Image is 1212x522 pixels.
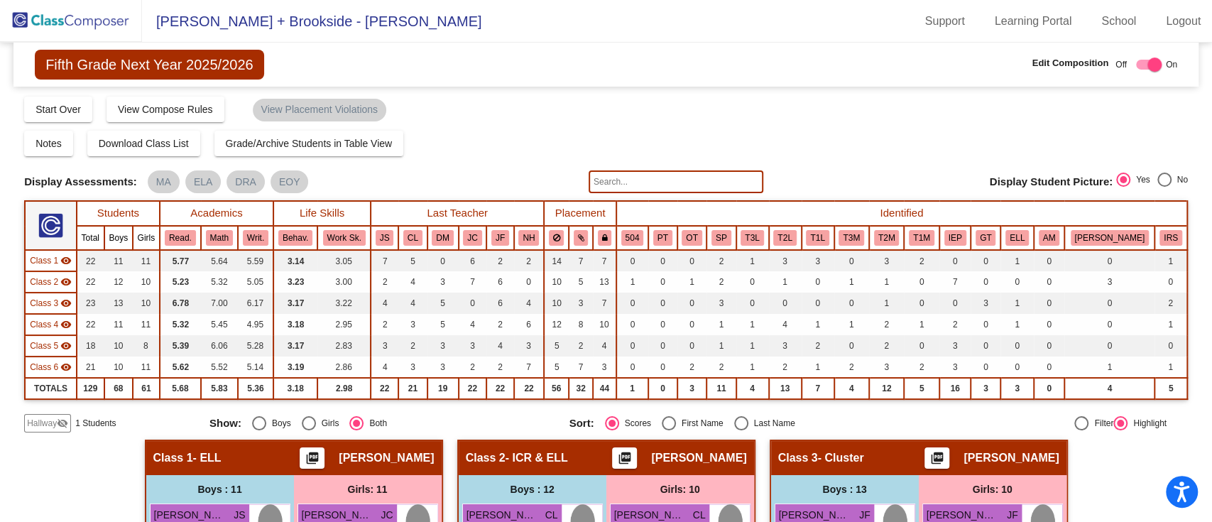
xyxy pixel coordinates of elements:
mat-icon: visibility [60,298,72,309]
td: 5 [569,271,593,293]
td: 2 [398,335,427,357]
td: 0 [677,314,707,335]
td: 3.00 [317,271,371,293]
td: 7 [569,357,593,378]
td: 5 [427,314,459,335]
button: Work Sk. [323,230,366,246]
span: Display Assessments: [24,175,137,188]
button: JS [376,230,394,246]
td: 0 [648,271,677,293]
button: Download Class List [87,131,200,156]
td: 2 [706,250,736,271]
td: 5.32 [201,271,238,293]
th: Girls [133,226,160,250]
td: 2.83 [317,335,371,357]
td: 3.17 [273,335,317,357]
button: PT [653,230,672,246]
td: 11 [133,250,160,271]
mat-chip: DRA [226,170,265,193]
td: 5.23 [160,271,201,293]
td: 3 [1064,271,1154,293]
td: 0 [1064,314,1154,335]
th: Jennifer Corvinus [459,226,487,250]
td: 0 [1064,250,1154,271]
th: Wilson [1064,226,1154,250]
mat-icon: visibility [60,276,72,288]
td: 0 [677,250,707,271]
td: 11 [104,250,133,271]
td: 2.95 [317,314,371,335]
td: 3 [371,335,398,357]
button: Read. [165,230,196,246]
mat-icon: visibility [60,319,72,330]
td: 0 [648,314,677,335]
button: Math [206,230,233,246]
td: 5.45 [201,314,238,335]
th: Keep away students [544,226,569,250]
td: 5 [398,250,427,271]
td: Tiffani Guarino - RC & ELL [25,314,77,335]
td: 0 [616,357,648,378]
td: 8 [569,314,593,335]
td: 2 [371,271,398,293]
td: 0 [736,271,769,293]
td: 6 [486,293,513,314]
td: 7 [593,293,616,314]
span: Start Over [36,104,81,115]
td: 6.78 [160,293,201,314]
th: Speech [706,226,736,250]
td: 1 [802,314,834,335]
td: 0 [834,293,869,314]
th: Identified [616,201,1187,226]
td: 14 [544,250,569,271]
td: 4 [371,293,398,314]
mat-chip: EOY [271,170,309,193]
button: T2L [773,230,796,246]
button: Print Students Details [300,447,324,469]
th: Boys [104,226,133,250]
td: 7 [459,271,487,293]
td: 2 [904,250,939,271]
th: Cluster [971,226,1000,250]
td: 2 [939,314,971,335]
td: 6.17 [238,293,273,314]
button: Start Over [24,97,92,122]
td: 3 [769,335,802,357]
td: 6 [459,250,487,271]
button: T3M [839,230,864,246]
span: Off [1115,58,1127,71]
td: 5.52 [201,357,238,378]
button: Behav. [278,230,312,246]
td: 0 [971,335,1000,357]
div: No [1172,173,1188,186]
td: 2 [869,314,904,335]
button: OT [682,230,701,246]
span: Class 3 [30,297,58,310]
td: 3 [706,293,736,314]
td: 0 [1034,271,1064,293]
td: 10 [593,314,616,335]
td: 0 [1034,250,1064,271]
td: 13 [593,271,616,293]
th: Individualized Education Plan [939,226,971,250]
td: 2 [706,271,736,293]
td: 0 [648,250,677,271]
td: 5.32 [160,314,201,335]
td: 0 [1154,271,1187,293]
td: 3 [869,250,904,271]
td: 3 [459,335,487,357]
td: 0 [648,293,677,314]
td: Anthony Tortoriello - ELL [25,250,77,271]
td: 2 [486,314,513,335]
td: 11 [133,314,160,335]
mat-icon: picture_as_pdf [616,451,633,471]
button: 504 [621,230,644,246]
td: 0 [769,293,802,314]
mat-icon: visibility [60,340,72,352]
span: Edit Composition [1032,56,1108,70]
button: T3L [741,230,763,246]
td: 22 [77,271,104,293]
th: 504 Plan [616,226,648,250]
td: 0 [971,271,1000,293]
th: Keep with teacher [593,226,616,250]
